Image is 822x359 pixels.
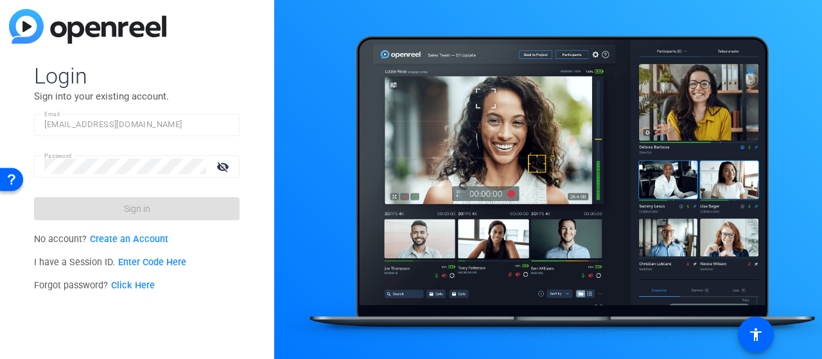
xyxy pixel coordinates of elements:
a: Create an Account [90,234,168,245]
span: No account? [34,234,168,245]
input: Enter Email Address [44,117,229,132]
span: I have a Session ID. [34,257,186,268]
a: Click Here [111,280,155,291]
a: Enter Code Here [118,257,186,268]
p: Sign into your existing account. [34,89,240,103]
mat-label: Password [44,152,72,159]
mat-icon: accessibility [748,327,764,342]
span: Forgot password? [34,280,155,291]
mat-label: Email [44,110,60,118]
img: blue-gradient.svg [9,9,166,44]
span: Login [34,62,240,89]
mat-icon: visibility_off [209,157,240,176]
